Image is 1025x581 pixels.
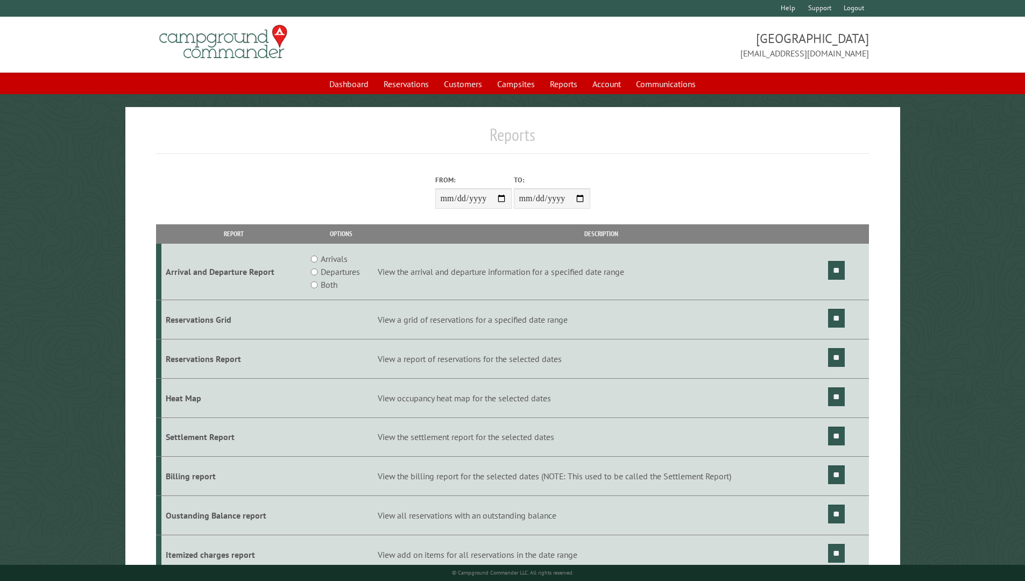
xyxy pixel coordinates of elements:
td: Reservations Grid [161,300,306,339]
td: Billing report [161,457,306,496]
td: View the settlement report for the selected dates [376,417,826,457]
a: Reports [543,74,584,94]
td: View the arrival and departure information for a specified date range [376,244,826,300]
td: Oustanding Balance report [161,496,306,535]
label: Both [321,278,337,291]
h1: Reports [156,124,870,154]
td: View a report of reservations for the selected dates [376,339,826,378]
th: Report [161,224,306,243]
th: Options [306,224,376,243]
label: From: [435,175,512,185]
td: Settlement Report [161,417,306,457]
td: Heat Map [161,378,306,417]
a: Communications [630,74,702,94]
td: View the billing report for the selected dates (NOTE: This used to be called the Settlement Report) [376,457,826,496]
td: Itemized charges report [161,535,306,574]
span: [GEOGRAPHIC_DATA] [EMAIL_ADDRESS][DOMAIN_NAME] [513,30,870,60]
a: Campsites [491,74,541,94]
td: View occupancy heat map for the selected dates [376,378,826,417]
td: Reservations Report [161,339,306,378]
a: Customers [437,74,489,94]
label: Arrivals [321,252,348,265]
label: To: [514,175,590,185]
a: Account [586,74,627,94]
small: © Campground Commander LLC. All rights reserved. [452,569,574,576]
td: View add on items for all reservations in the date range [376,535,826,574]
td: View all reservations with an outstanding balance [376,496,826,535]
a: Reservations [377,74,435,94]
label: Departures [321,265,360,278]
td: Arrival and Departure Report [161,244,306,300]
img: Campground Commander [156,21,291,63]
a: Dashboard [323,74,375,94]
td: View a grid of reservations for a specified date range [376,300,826,339]
th: Description [376,224,826,243]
